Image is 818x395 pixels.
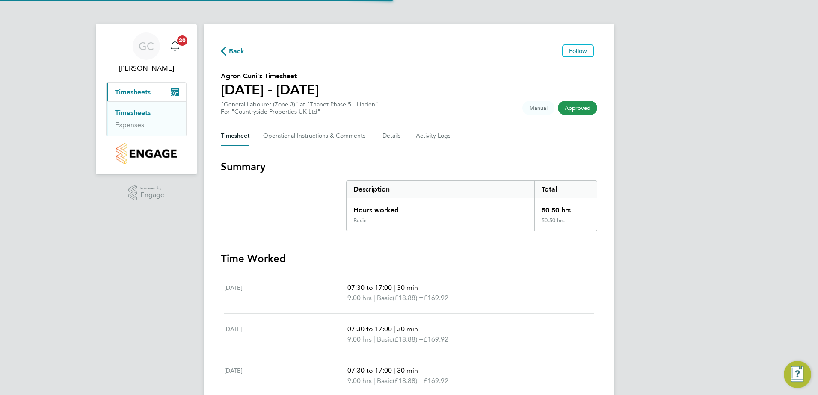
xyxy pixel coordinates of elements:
span: £169.92 [424,377,448,385]
button: Activity Logs [416,126,452,146]
span: 30 min [397,283,418,292]
span: This timesheet has been approved. [558,101,597,115]
h3: Summary [221,160,597,174]
a: Expenses [115,121,144,129]
span: | [373,335,375,343]
h3: Time Worked [221,252,597,265]
span: Basic [377,293,393,303]
span: £169.92 [424,335,448,343]
span: (£18.88) = [393,377,424,385]
span: 07:30 to 17:00 [347,325,392,333]
span: | [373,294,375,302]
div: [DATE] [224,366,347,386]
div: 50.50 hrs [534,198,597,217]
span: This timesheet was manually created. [522,101,554,115]
span: Basic [377,334,393,345]
span: | [394,366,395,374]
span: 30 min [397,366,418,374]
span: (£18.88) = [393,294,424,302]
img: countryside-properties-logo-retina.png [116,143,176,164]
a: Powered byEngage [128,185,165,201]
span: | [373,377,375,385]
span: 07:30 to 17:00 [347,366,392,374]
div: "General Labourer (Zone 3)" at "Thanet Phase 5 - Linden" [221,101,378,115]
span: Gavin Cronje [106,63,187,74]
span: (£18.88) = [393,335,424,343]
div: Hours worked [347,198,534,217]
button: Follow [562,44,594,57]
span: Basic [377,376,393,386]
span: | [394,325,395,333]
a: Go to home page [106,143,187,164]
button: Timesheet [221,126,249,146]
div: [DATE] [224,283,347,303]
span: 07:30 to 17:00 [347,283,392,292]
div: Basic [353,217,366,224]
button: Details [382,126,402,146]
a: GC[PERSON_NAME] [106,32,187,74]
button: Timesheets [107,83,186,101]
div: Description [347,181,534,198]
span: Powered by [140,185,164,192]
div: Summary [346,180,597,231]
button: Back [221,45,245,56]
h1: [DATE] - [DATE] [221,81,319,98]
span: Engage [140,192,164,199]
span: Timesheets [115,88,151,96]
span: 20 [177,35,187,46]
div: [DATE] [224,324,347,345]
a: Timesheets [115,109,151,117]
span: 9.00 hrs [347,335,372,343]
h2: Agron Cuni's Timesheet [221,71,319,81]
nav: Main navigation [96,24,197,174]
div: Timesheets [107,101,186,136]
span: 30 min [397,325,418,333]
a: 20 [166,32,184,60]
div: 50.50 hrs [534,217,597,231]
button: Engage Resource Center [784,361,811,388]
span: 9.00 hrs [347,294,372,302]
span: 9.00 hrs [347,377,372,385]
span: | [394,283,395,292]
button: Operational Instructions & Comments [263,126,369,146]
span: Back [229,46,245,56]
span: Follow [569,47,587,55]
span: GC [139,41,154,52]
div: For "Countryside Properties UK Ltd" [221,108,378,115]
div: Total [534,181,597,198]
span: £169.92 [424,294,448,302]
